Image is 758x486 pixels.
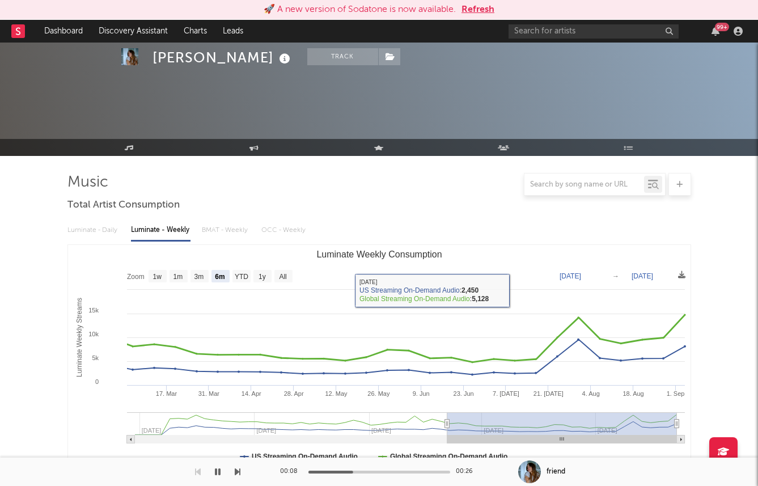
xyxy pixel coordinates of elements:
text: 21. [DATE] [533,390,563,397]
text: Luminate Weekly Consumption [316,250,442,259]
div: [PERSON_NAME] [153,48,293,67]
text: 0 [95,378,98,385]
text: Luminate Weekly Streams [75,298,83,377]
text: [DATE] [560,272,581,280]
text: 18. Aug [623,390,643,397]
button: Refresh [461,3,494,16]
text: Global Streaming On-Demand Audio [389,453,507,460]
button: 99+ [712,27,719,36]
text: 1w [153,273,162,281]
text: 17. Mar [155,390,177,397]
text: 6m [215,273,225,281]
text: 7. [DATE] [493,390,519,397]
span: Total Artist Consumption [67,198,180,212]
a: Dashboard [36,20,91,43]
text: 5k [92,354,99,361]
text: 26. May [367,390,390,397]
input: Search by song name or URL [524,180,644,189]
a: Charts [176,20,215,43]
div: 🚀 A new version of Sodatone is now available. [264,3,456,16]
text: → [612,272,619,280]
text: 9. Jun [412,390,429,397]
text: 3m [194,273,204,281]
input: Search for artists [509,24,679,39]
div: 00:26 [456,465,478,479]
text: YTD [234,273,248,281]
text: 1. Sep [666,390,684,397]
text: 10k [88,331,99,337]
a: Leads [215,20,251,43]
text: 1m [173,273,183,281]
a: Discovery Assistant [91,20,176,43]
text: 1y [259,273,266,281]
div: 99 + [715,23,729,31]
text: 12. May [325,390,348,397]
text: US Streaming On-Demand Audio [252,453,358,460]
text: All [279,273,286,281]
text: 4. Aug [582,390,599,397]
text: Zoom [127,273,145,281]
div: Luminate - Weekly [131,221,190,240]
div: 00:08 [280,465,303,479]
text: 28. Apr [283,390,303,397]
button: Track [307,48,378,65]
div: friend [547,467,565,477]
text: [DATE] [632,272,653,280]
text: 23. Jun [453,390,473,397]
text: 15k [88,307,99,314]
text: 31. Mar [198,390,219,397]
svg: Luminate Weekly Consumption [68,245,691,472]
text: 14. Apr [241,390,261,397]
